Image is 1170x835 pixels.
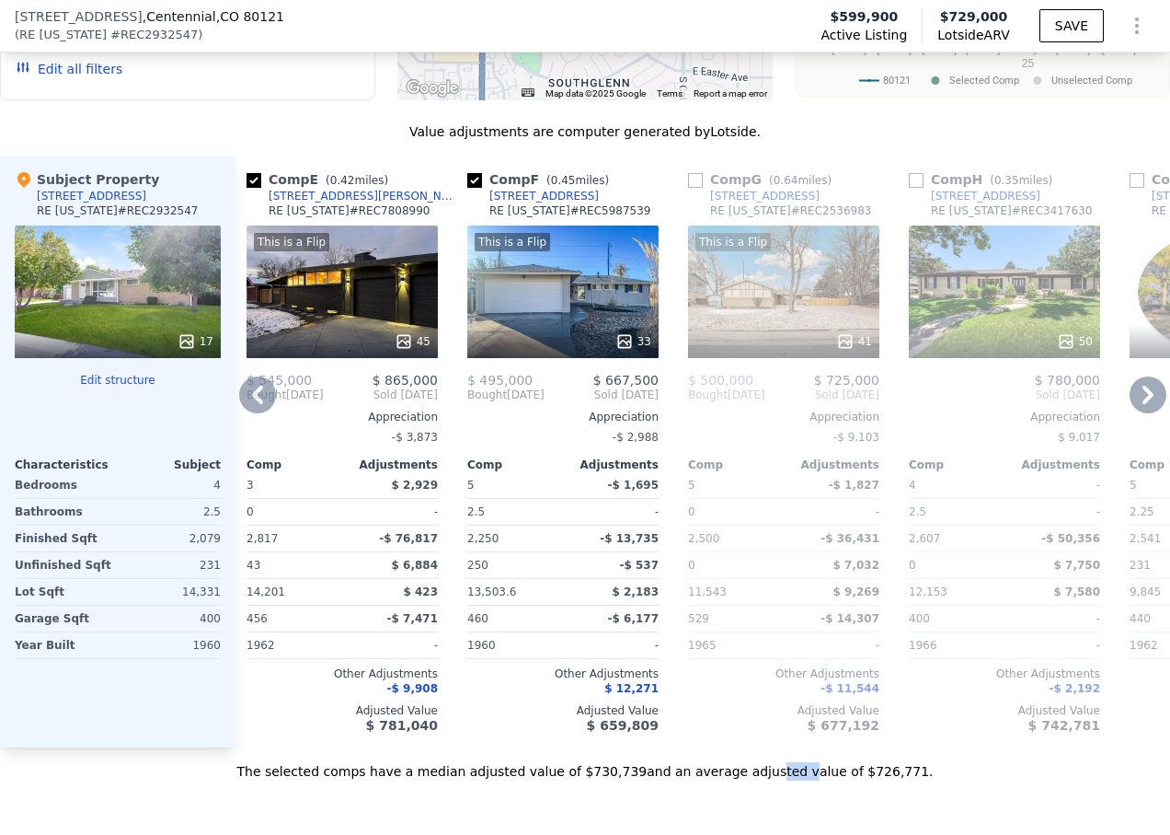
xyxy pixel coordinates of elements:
div: 2.5 [121,499,221,525]
span: 400 [909,612,930,625]
span: -$ 7,471 [387,612,438,625]
div: 2.5 [467,499,559,525]
text: May [1017,42,1038,55]
div: - [1008,499,1100,525]
div: Comp H [909,170,1060,189]
img: Google [402,76,463,100]
div: Adjusted Value [247,703,438,718]
a: [STREET_ADDRESS] [467,189,599,203]
div: 45 [395,332,430,351]
div: Garage Sqft [15,606,114,632]
span: 0 [688,559,695,572]
span: -$ 2,192 [1050,682,1100,695]
div: Other Adjustments [909,667,1100,681]
div: - [567,632,659,658]
span: $ 12,271 [604,682,659,695]
span: 13,503.6 [467,586,516,598]
div: 17 [178,332,213,351]
span: 440 [1130,612,1151,625]
span: Map data ©2025 Google [545,88,646,99]
span: $ 500,000 [688,373,753,388]
span: ( miles) [318,174,396,187]
span: 0.35 [994,174,1019,187]
span: -$ 537 [619,559,659,572]
span: -$ 50,356 [1041,532,1100,545]
div: Comp G [688,170,839,189]
div: Lot Sqft [15,579,114,605]
div: [STREET_ADDRESS] [931,189,1040,203]
text: [DATE] [1056,42,1091,55]
button: Show Options [1118,7,1155,44]
div: Year Built [15,632,114,658]
span: 2,817 [247,532,278,545]
div: - [1008,606,1100,632]
div: Other Adjustments [688,667,879,681]
div: 1962 [247,632,338,658]
span: RE [US_STATE] [19,26,107,44]
span: 4 [909,479,916,492]
span: 460 [467,612,488,625]
span: $ 780,000 [1035,373,1100,388]
div: [DATE] [247,388,324,402]
span: 0.64 [774,174,798,187]
span: $ 545,000 [247,373,312,388]
div: Bedrooms [15,472,114,498]
span: [STREET_ADDRESS] [15,7,143,26]
button: Edit all filters [16,60,122,78]
span: 529 [688,612,709,625]
span: -$ 14,307 [820,612,879,625]
span: Bought [688,388,728,402]
span: $ 742,781 [1028,718,1100,733]
span: 5 [688,479,695,492]
text: [DATE] [832,42,866,55]
span: Sold [DATE] [909,388,1100,402]
a: [STREET_ADDRESS] [909,189,1040,203]
div: RE [US_STATE] # REC5987539 [489,203,651,218]
span: $599,900 [831,7,899,26]
div: RE [US_STATE] # REC3417630 [931,203,1093,218]
span: 2,541 [1130,532,1161,545]
div: 41 [836,332,872,351]
span: -$ 11,544 [820,682,879,695]
span: 9,845 [1130,586,1161,598]
span: 5 [467,479,475,492]
div: Subject Property [15,170,159,189]
div: - [346,632,438,658]
text: Unselected Comp [1051,75,1132,87]
div: Adjusted Value [467,703,659,718]
span: $ 495,000 [467,373,533,388]
div: Comp [909,458,1004,472]
span: 5 [1130,479,1137,492]
div: [STREET_ADDRESS] [710,189,820,203]
div: Unfinished Sqft [15,552,114,578]
div: 1965 [688,632,780,658]
div: Adjustments [342,458,438,472]
div: Comp [688,458,784,472]
span: $ 865,000 [373,373,438,388]
div: 1960 [467,632,559,658]
span: 3 [247,479,254,492]
div: 0 [688,499,780,525]
div: RE [US_STATE] # REC2932547 [37,203,199,218]
div: 33 [615,332,651,351]
span: 456 [247,612,268,625]
span: -$ 76,817 [379,532,438,545]
button: Keyboard shortcuts [522,88,534,97]
div: Adjusted Value [909,703,1100,718]
span: 43 [247,559,260,572]
text: [DATE] [877,42,912,55]
div: - [567,499,659,525]
span: -$ 9,908 [387,682,438,695]
span: $ 9,017 [1058,431,1100,444]
div: 14,331 [121,579,221,605]
div: 2.5 [909,499,1001,525]
div: Comp [247,458,342,472]
a: Open this area in Google Maps (opens a new window) [402,76,463,100]
div: [STREET_ADDRESS] [489,189,599,203]
span: 231 [1130,559,1151,572]
span: 2,250 [467,532,499,545]
a: [STREET_ADDRESS] [688,189,820,203]
span: 11,543 [688,586,727,598]
text: 25 [1022,57,1035,70]
div: Appreciation [688,410,879,424]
